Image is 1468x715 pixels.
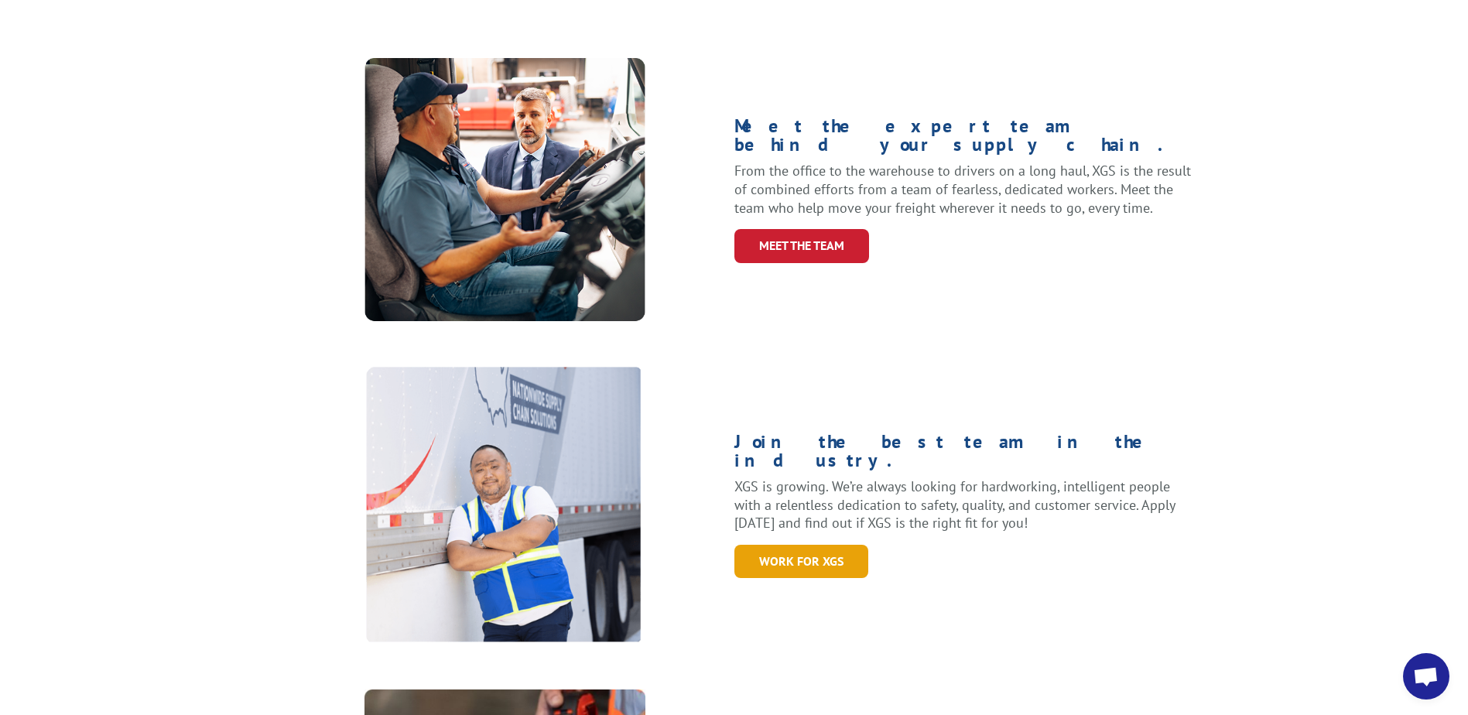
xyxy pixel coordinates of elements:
[734,117,1193,162] h1: Meet the expert team behind your supply chain.
[734,477,1193,532] p: XGS is growing. We’re always looking for hardworking, intelligent people with a relentless dedica...
[734,545,868,578] a: WORK for xgs
[364,365,645,646] img: About
[734,433,1193,477] h1: Join the best team in the industry.
[734,229,869,262] a: Meet the Team
[1403,653,1449,700] div: Open chat
[364,58,645,322] img: XpressGlobal_MeettheTeam
[734,162,1193,217] p: From the office to the warehouse to drivers on a long haul, XGS is the result of combined efforts...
